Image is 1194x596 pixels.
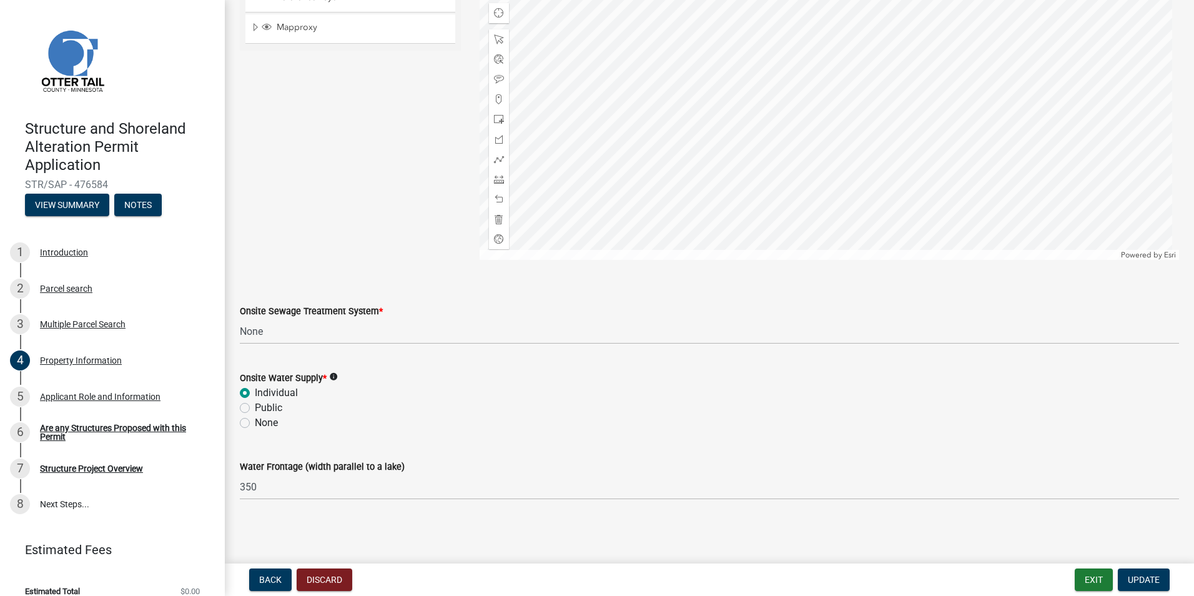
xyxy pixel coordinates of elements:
[1164,251,1176,259] a: Esri
[329,372,338,381] i: info
[255,400,282,415] label: Public
[249,569,292,591] button: Back
[240,374,327,383] label: Onsite Water Supply
[10,494,30,514] div: 8
[25,587,80,595] span: Estimated Total
[40,356,122,365] div: Property Information
[250,22,260,35] span: Expand
[259,575,282,585] span: Back
[240,463,405,472] label: Water Frontage (width parallel to a lake)
[10,387,30,407] div: 5
[180,587,200,595] span: $0.00
[25,194,109,216] button: View Summary
[40,424,205,441] div: Are any Structures Proposed with this Permit
[245,14,455,43] li: Mapproxy
[240,307,383,316] label: Onsite Sewage Treatment System
[1118,569,1170,591] button: Update
[1128,575,1160,585] span: Update
[25,179,200,191] span: STR/SAP - 476584
[40,392,160,401] div: Applicant Role and Information
[25,120,215,174] h4: Structure and Shoreland Alteration Permit Application
[10,422,30,442] div: 6
[40,320,126,329] div: Multiple Parcel Search
[114,201,162,211] wm-modal-confirm: Notes
[10,279,30,299] div: 2
[25,13,119,107] img: Otter Tail County, Minnesota
[10,350,30,370] div: 4
[255,415,278,430] label: None
[10,242,30,262] div: 1
[10,459,30,479] div: 7
[260,22,451,34] div: Mapproxy
[40,464,143,473] div: Structure Project Overview
[40,248,88,257] div: Introduction
[10,537,205,562] a: Estimated Fees
[489,3,509,23] div: Find my location
[40,284,92,293] div: Parcel search
[297,569,352,591] button: Discard
[114,194,162,216] button: Notes
[10,314,30,334] div: 3
[274,22,451,33] span: Mapproxy
[1075,569,1113,591] button: Exit
[1118,250,1179,260] div: Powered by
[255,385,298,400] label: Individual
[25,201,109,211] wm-modal-confirm: Summary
